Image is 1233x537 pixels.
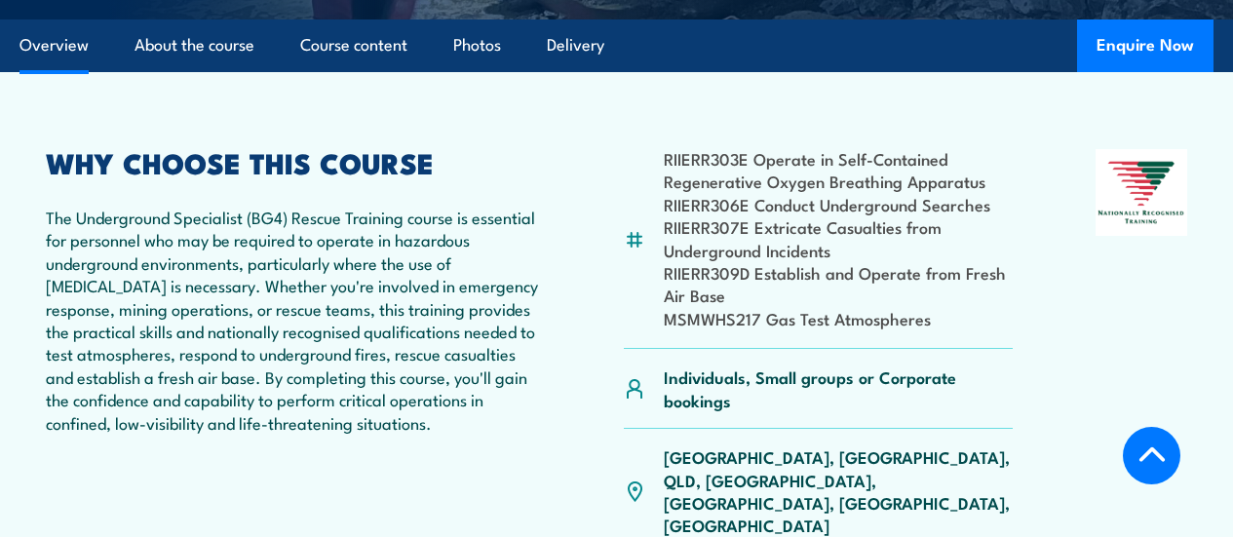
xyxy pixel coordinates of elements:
[664,365,1014,411] p: Individuals, Small groups or Corporate bookings
[19,19,89,71] a: Overview
[1077,19,1214,72] button: Enquire Now
[664,215,1014,261] li: RIIERR307E Extricate Casualties from Underground Incidents
[664,445,1014,537] p: [GEOGRAPHIC_DATA], [GEOGRAPHIC_DATA], QLD, [GEOGRAPHIC_DATA], [GEOGRAPHIC_DATA], [GEOGRAPHIC_DATA...
[46,149,541,174] h2: WHY CHOOSE THIS COURSE
[664,261,1014,307] li: RIIERR309D Establish and Operate from Fresh Air Base
[300,19,407,71] a: Course content
[664,147,1014,193] li: RIIERR303E Operate in Self-Contained Regenerative Oxygen Breathing Apparatus
[664,193,1014,215] li: RIIERR306E Conduct Underground Searches
[664,307,1014,329] li: MSMWHS217 Gas Test Atmospheres
[1096,149,1187,236] img: Nationally Recognised Training logo.
[453,19,501,71] a: Photos
[135,19,254,71] a: About the course
[547,19,604,71] a: Delivery
[46,206,541,434] p: The Underground Specialist (BG4) Rescue Training course is essential for personnel who may be req...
